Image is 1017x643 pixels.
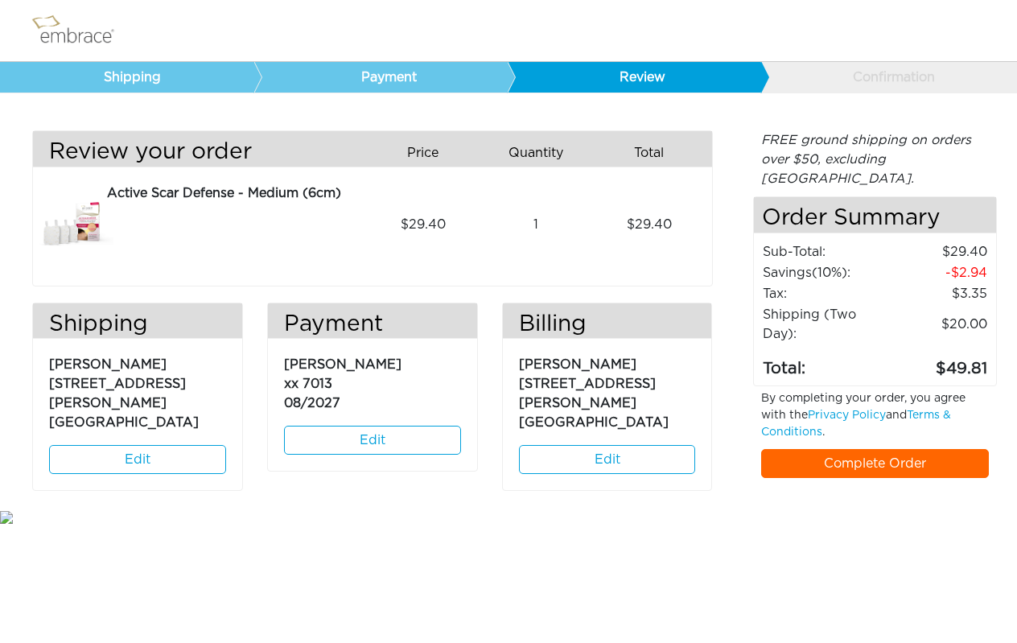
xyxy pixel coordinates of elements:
[749,390,1002,449] div: By completing your order, you agree with the and .
[886,283,988,304] td: 3.35
[284,426,461,455] a: Edit
[284,397,340,410] span: 08/2027
[373,139,486,167] div: Price
[401,215,446,234] span: 29.40
[284,377,332,390] span: xx 7013
[762,283,887,304] td: Tax:
[886,262,988,283] td: 2.94
[49,347,226,432] p: [PERSON_NAME] [STREET_ADDRESS][PERSON_NAME] [GEOGRAPHIC_DATA]
[627,215,672,234] span: 29.40
[503,311,712,339] h3: Billing
[753,130,998,188] div: FREE ground shipping on orders over $50, excluding [GEOGRAPHIC_DATA].
[886,241,988,262] td: 29.40
[284,358,401,371] span: [PERSON_NAME]
[886,304,988,344] td: $20.00
[268,311,477,339] h3: Payment
[761,410,951,438] a: Terms & Conditions
[253,62,508,93] a: Payment
[519,347,696,432] p: [PERSON_NAME] [STREET_ADDRESS][PERSON_NAME] [GEOGRAPHIC_DATA]
[519,445,696,474] a: Edit
[762,304,887,344] td: Shipping (Two Day):
[33,139,360,167] h3: Review your order
[33,183,113,266] img: 3dae449a-8dcd-11e7-960f-02e45ca4b85b.jpeg
[812,266,847,279] span: (10%)
[49,445,226,474] a: Edit
[760,62,1015,93] a: Confirmation
[886,344,988,381] td: 49.81
[762,344,887,381] td: Total:
[754,197,997,233] h4: Order Summary
[533,215,538,234] span: 1
[599,139,712,167] div: Total
[762,241,887,262] td: Sub-Total:
[761,449,990,478] a: Complete Order
[508,143,563,163] span: Quantity
[762,262,887,283] td: Savings :
[507,62,761,93] a: Review
[808,410,886,421] a: Privacy Policy
[107,183,360,203] div: Active Scar Defense - Medium (6cm)
[28,10,133,51] img: logo.png
[33,311,242,339] h3: Shipping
